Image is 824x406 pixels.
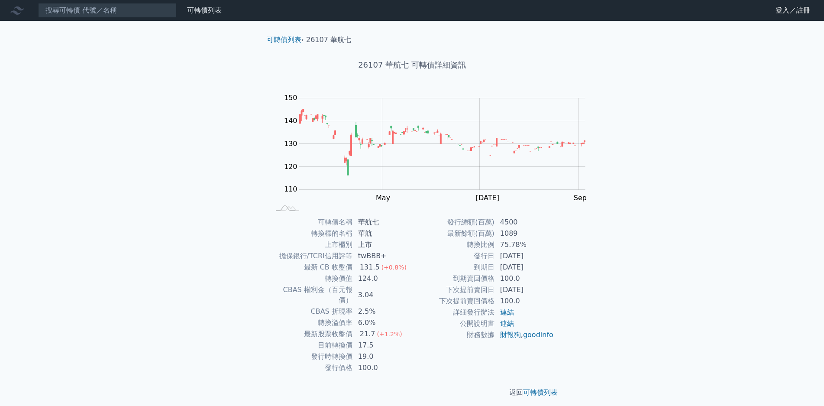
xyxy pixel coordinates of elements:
[495,239,554,250] td: 75.78%
[284,140,297,148] tspan: 130
[495,217,554,228] td: 4500
[270,250,353,262] td: 擔保銀行/TCRI信用評等
[270,328,353,340] td: 最新股票收盤價
[260,387,565,398] p: 返回
[270,306,353,317] td: CBAS 折現率
[412,228,495,239] td: 最新餘額(百萬)
[270,284,353,306] td: CBAS 權利金（百元報價）
[260,59,565,71] h1: 26107 華航七 可轉債詳細資訊
[574,194,587,202] tspan: Sep
[270,217,353,228] td: 可轉債名稱
[270,362,353,374] td: 發行價格
[412,239,495,250] td: 轉換比例
[500,319,514,328] a: 連結
[284,185,297,193] tspan: 110
[495,329,554,341] td: ,
[377,331,402,338] span: (+1.2%)
[476,194,499,202] tspan: [DATE]
[270,228,353,239] td: 轉換標的名稱
[500,308,514,316] a: 連結
[381,264,407,271] span: (+0.8%)
[270,351,353,362] td: 發行時轉換價
[267,36,301,44] a: 可轉債列表
[284,162,297,171] tspan: 120
[412,262,495,273] td: 到期日
[358,329,377,339] div: 21.7
[495,296,554,307] td: 100.0
[270,273,353,284] td: 轉換價值
[353,351,412,362] td: 19.0
[412,307,495,318] td: 詳細發行辦法
[353,362,412,374] td: 100.0
[523,331,553,339] a: goodinfo
[353,306,412,317] td: 2.5%
[267,35,304,45] li: ›
[412,296,495,307] td: 下次提前賣回價格
[284,117,297,125] tspan: 140
[412,250,495,262] td: 發行日
[495,228,554,239] td: 1089
[412,318,495,329] td: 公開說明書
[495,284,554,296] td: [DATE]
[412,284,495,296] td: 下次提前賣回日
[270,262,353,273] td: 最新 CB 收盤價
[353,250,412,262] td: twBBB+
[353,317,412,328] td: 6.0%
[412,273,495,284] td: 到期賣回價格
[495,250,554,262] td: [DATE]
[353,273,412,284] td: 124.0
[495,273,554,284] td: 100.0
[280,94,598,202] g: Chart
[187,6,222,14] a: 可轉債列表
[284,94,297,102] tspan: 150
[500,331,521,339] a: 財報狗
[769,3,817,17] a: 登入／註冊
[376,194,390,202] tspan: May
[270,340,353,351] td: 目前轉換價
[358,262,381,273] div: 131.5
[353,284,412,306] td: 3.04
[38,3,177,18] input: 搜尋可轉債 代號／名稱
[353,228,412,239] td: 華航
[353,340,412,351] td: 17.5
[270,317,353,328] td: 轉換溢價率
[306,35,351,45] li: 26107 華航七
[412,329,495,341] td: 財務數據
[353,239,412,250] td: 上市
[523,388,558,396] a: 可轉債列表
[495,262,554,273] td: [DATE]
[353,217,412,228] td: 華航七
[270,239,353,250] td: 上市櫃別
[412,217,495,228] td: 發行總額(百萬)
